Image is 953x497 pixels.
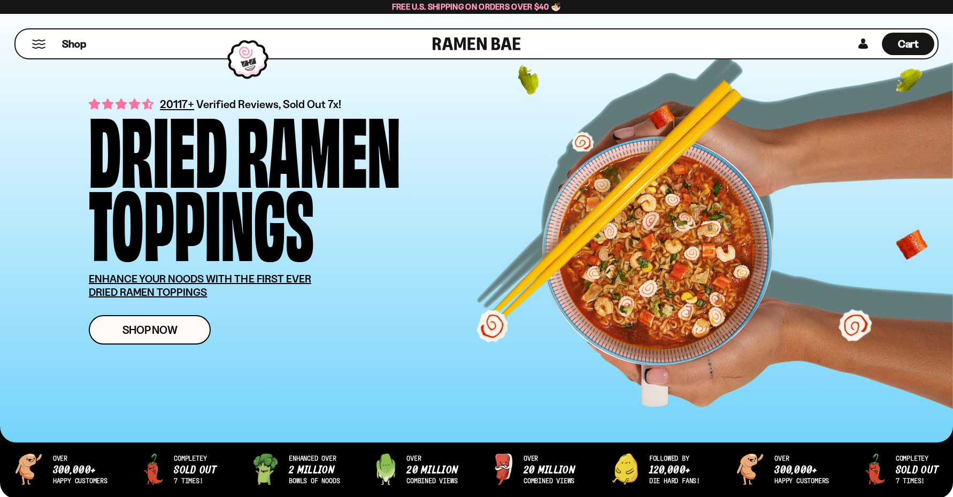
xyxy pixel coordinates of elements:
a: Shop [62,33,86,55]
div: Dried [89,110,227,183]
div: Cart [882,29,934,58]
span: Free U.S. Shipping on Orders over $40 🍜 [392,2,562,12]
u: ENHANCE YOUR NOODS WITH THE FIRST EVER DRIED RAMEN TOPPINGS [89,272,311,299]
span: Cart [898,37,919,50]
div: Toppings [89,183,314,256]
a: Shop Now [89,315,211,345]
div: Ramen [237,110,401,183]
span: Shop [62,37,86,51]
span: Shop Now [122,324,178,335]
button: Mobile Menu Trigger [32,40,46,49]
